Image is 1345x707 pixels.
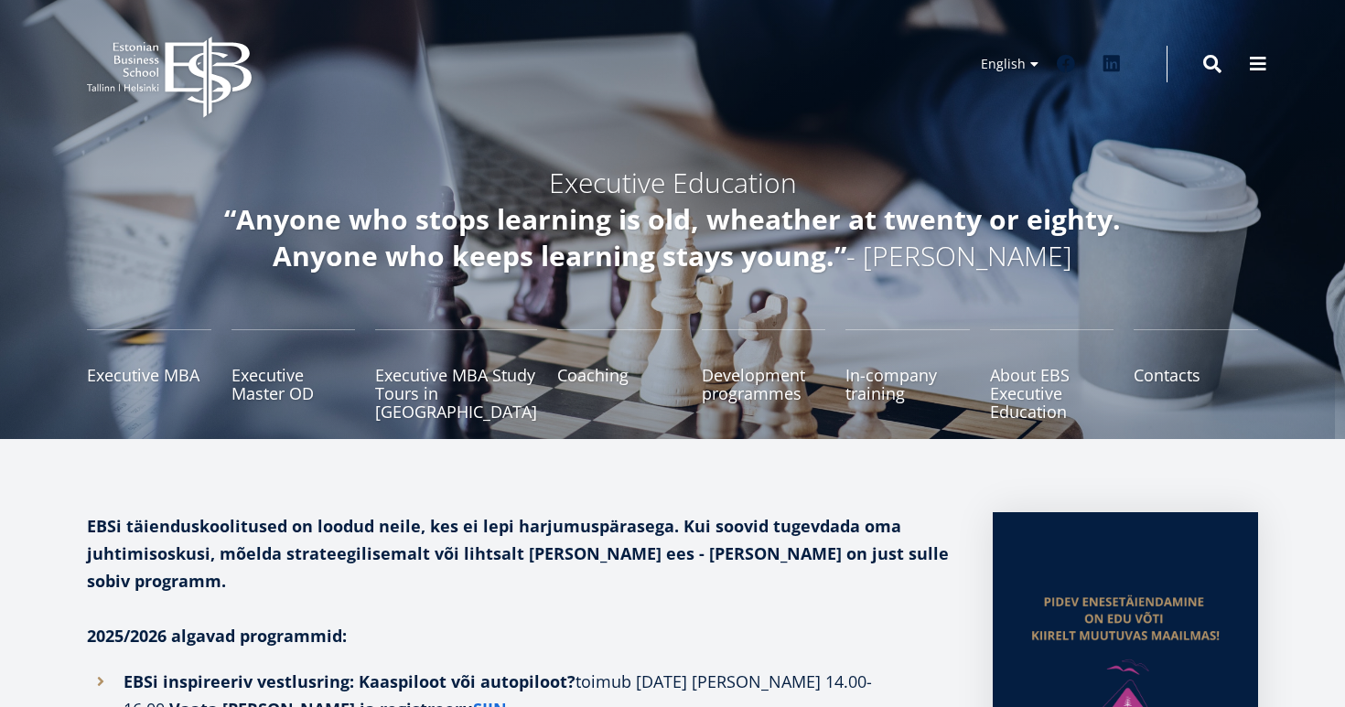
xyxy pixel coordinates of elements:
[188,165,1157,201] h4: Executive Education
[375,329,537,421] a: Executive MBA Study Tours in [GEOGRAPHIC_DATA]
[188,201,1157,274] h4: - [PERSON_NAME]
[1093,46,1130,82] a: Linkedin
[557,329,682,421] a: Coaching
[845,329,970,421] a: In-company training
[1134,329,1258,421] a: Contacts
[224,200,1121,274] em: “Anyone who stops learning is old, wheather at twenty or eighty. Anyone who keeps learning stays ...
[231,329,356,421] a: Executive Master OD
[87,329,211,421] a: Executive MBA
[1048,46,1084,82] a: Facebook
[702,329,826,421] a: Development programmes
[124,670,576,692] strong: EBSi inspireeriv vestlusring: Kaaspiloot või autopiloot?
[87,515,949,592] strong: EBSi täienduskoolitused on loodud neile, kes ei lepi harjumuspärasega. Kui soovid tugevdada oma j...
[990,329,1114,421] a: About EBS Executive Education
[87,625,347,647] strong: 2025/2026 algavad programmid:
